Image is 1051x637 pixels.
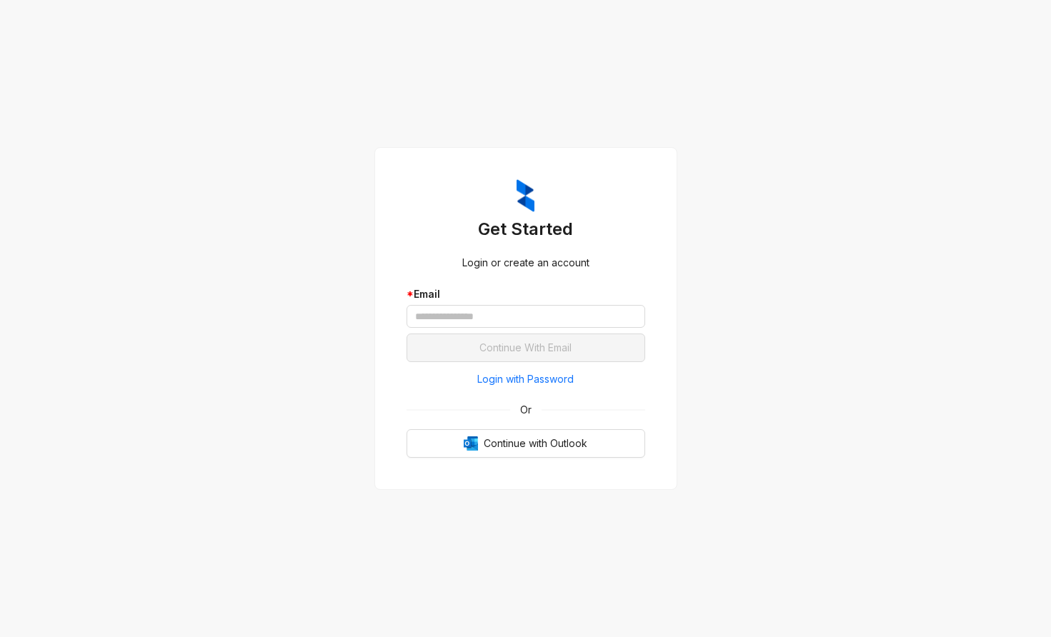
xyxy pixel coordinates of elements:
[517,179,534,212] img: ZumaIcon
[510,402,542,418] span: Or
[407,429,645,458] button: OutlookContinue with Outlook
[464,436,478,451] img: Outlook
[407,218,645,241] h3: Get Started
[407,368,645,391] button: Login with Password
[407,255,645,271] div: Login or create an account
[477,371,574,387] span: Login with Password
[484,436,587,451] span: Continue with Outlook
[407,286,645,302] div: Email
[407,333,645,362] button: Continue With Email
